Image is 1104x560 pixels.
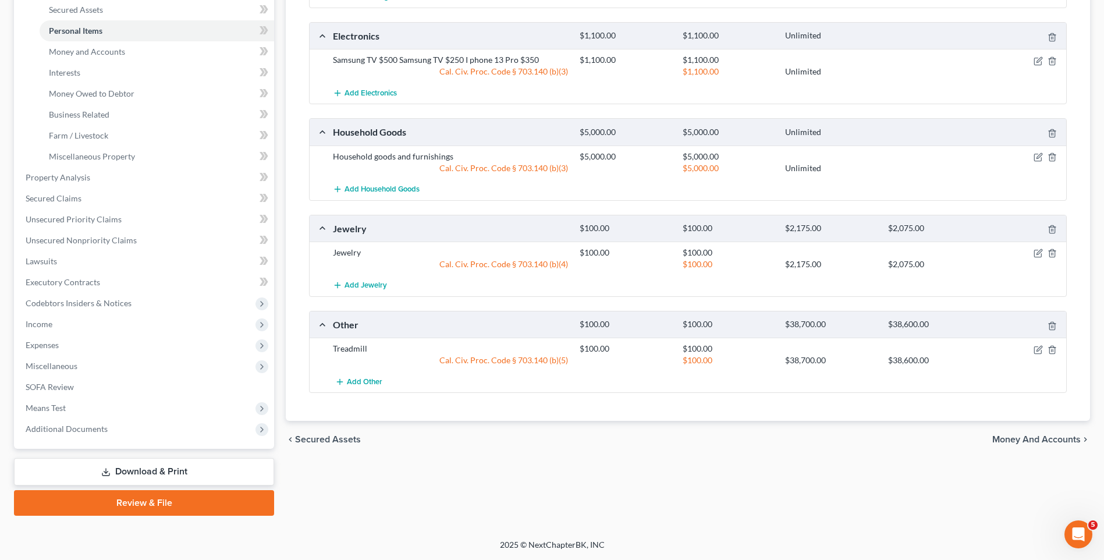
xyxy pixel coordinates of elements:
[677,247,780,258] div: $100.00
[574,343,677,355] div: $100.00
[677,127,780,138] div: $5,000.00
[327,355,574,366] div: Cal. Civ. Proc. Code § 703.140 (b)(5)
[16,272,274,293] a: Executory Contracts
[26,319,52,329] span: Income
[992,435,1090,444] button: Money and Accounts chevron_right
[345,185,420,194] span: Add Household Goods
[16,377,274,398] a: SOFA Review
[677,223,780,234] div: $100.00
[779,355,882,366] div: $38,700.00
[333,275,387,296] button: Add Jewelry
[286,435,295,444] i: chevron_left
[40,83,274,104] a: Money Owed to Debtor
[677,66,780,77] div: $1,100.00
[286,435,361,444] button: chevron_left Secured Assets
[677,343,780,355] div: $100.00
[333,179,420,200] button: Add Household Goods
[26,424,108,434] span: Additional Documents
[40,125,274,146] a: Farm / Livestock
[574,247,677,258] div: $100.00
[574,151,677,162] div: $5,000.00
[40,62,274,83] a: Interests
[574,223,677,234] div: $100.00
[882,319,985,330] div: $38,600.00
[677,30,780,41] div: $1,100.00
[779,258,882,270] div: $2,175.00
[16,251,274,272] a: Lawsuits
[992,435,1081,444] span: Money and Accounts
[1081,435,1090,444] i: chevron_right
[333,82,397,104] button: Add Electronics
[779,319,882,330] div: $38,700.00
[49,130,108,140] span: Farm / Livestock
[16,209,274,230] a: Unsecured Priority Claims
[333,371,384,392] button: Add Other
[677,162,780,174] div: $5,000.00
[26,298,132,308] span: Codebtors Insiders & Notices
[40,41,274,62] a: Money and Accounts
[574,319,677,330] div: $100.00
[1088,520,1098,530] span: 5
[26,214,122,224] span: Unsecured Priority Claims
[327,151,574,162] div: Household goods and furnishings
[40,20,274,41] a: Personal Items
[26,340,59,350] span: Expenses
[49,5,103,15] span: Secured Assets
[882,258,985,270] div: $2,075.00
[677,355,780,366] div: $100.00
[14,458,274,485] a: Download & Print
[882,223,985,234] div: $2,075.00
[295,435,361,444] span: Secured Assets
[221,539,884,560] div: 2025 © NextChapterBK, INC
[327,222,574,235] div: Jewelry
[327,126,574,138] div: Household Goods
[26,172,90,182] span: Property Analysis
[26,361,77,371] span: Miscellaneous
[16,167,274,188] a: Property Analysis
[327,343,574,355] div: Treadmill
[26,382,74,392] span: SOFA Review
[574,127,677,138] div: $5,000.00
[49,88,134,98] span: Money Owed to Debtor
[677,258,780,270] div: $100.00
[779,162,882,174] div: Unlimited
[882,355,985,366] div: $38,600.00
[677,319,780,330] div: $100.00
[26,235,137,245] span: Unsecured Nonpriority Claims
[677,54,780,66] div: $1,100.00
[779,223,882,234] div: $2,175.00
[327,247,574,258] div: Jewelry
[16,230,274,251] a: Unsecured Nonpriority Claims
[49,26,102,36] span: Personal Items
[677,151,780,162] div: $5,000.00
[574,54,677,66] div: $1,100.00
[327,54,574,66] div: Samsung TV $500 Samsung TV $250 I phone 13 Pro $350
[49,109,109,119] span: Business Related
[574,30,677,41] div: $1,100.00
[49,68,80,77] span: Interests
[26,403,66,413] span: Means Test
[49,151,135,161] span: Miscellaneous Property
[327,318,574,331] div: Other
[49,47,125,56] span: Money and Accounts
[26,193,81,203] span: Secured Claims
[327,258,574,270] div: Cal. Civ. Proc. Code § 703.140 (b)(4)
[345,88,397,98] span: Add Electronics
[14,490,274,516] a: Review & File
[26,277,100,287] span: Executory Contracts
[779,66,882,77] div: Unlimited
[1064,520,1092,548] iframe: Intercom live chat
[40,146,274,167] a: Miscellaneous Property
[327,66,574,77] div: Cal. Civ. Proc. Code § 703.140 (b)(3)
[779,30,882,41] div: Unlimited
[40,104,274,125] a: Business Related
[26,256,57,266] span: Lawsuits
[16,188,274,209] a: Secured Claims
[345,281,387,290] span: Add Jewelry
[327,30,574,42] div: Electronics
[779,127,882,138] div: Unlimited
[327,162,574,174] div: Cal. Civ. Proc. Code § 703.140 (b)(3)
[347,377,382,387] span: Add Other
